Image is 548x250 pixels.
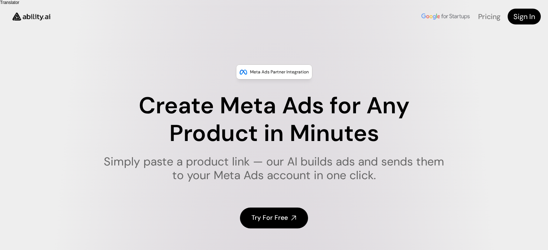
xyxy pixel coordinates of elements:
[478,12,500,21] a: Pricing
[508,9,541,24] a: Sign In
[513,12,535,22] h4: Sign In
[251,213,288,222] h4: Try For Free
[240,208,308,228] a: Try For Free
[99,155,449,182] h1: Simply paste a product link — our AI builds ads and sends them to your Meta Ads account in one cl...
[250,68,309,76] p: Meta Ads Partner Integration
[99,92,449,147] h1: Create Meta Ads for Any Product in Minutes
